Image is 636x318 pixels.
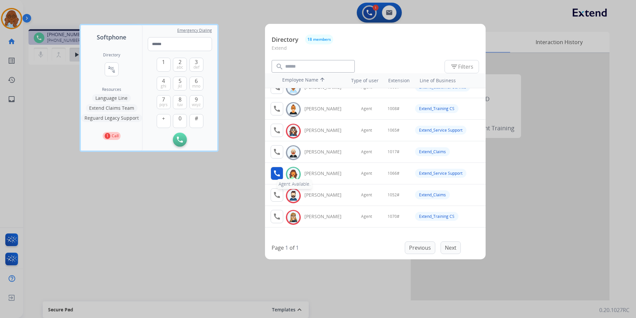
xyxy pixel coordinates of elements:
[103,52,120,58] h2: Directory
[108,65,116,73] mat-icon: connect_without_contact
[81,114,142,122] button: Reguard Legacy Support
[415,190,450,199] div: Extend_Claims
[388,128,399,133] span: 1065#
[157,58,171,72] button: 1
[289,212,298,223] img: avatar
[272,35,298,44] p: Directory
[273,191,281,199] mat-icon: call
[304,213,349,220] div: [PERSON_NAME]
[272,44,479,57] p: Extend
[162,114,165,122] span: +
[289,126,298,136] img: avatar
[361,171,372,176] span: Agent
[195,114,198,122] span: #
[415,126,466,135] div: Extend_Service Support
[177,102,183,107] span: tuv
[361,149,372,155] span: Agent
[273,126,281,134] mat-icon: call
[415,212,458,221] div: Extend_Training CS
[388,192,399,198] span: 1052#
[289,191,298,201] img: avatar
[445,60,479,73] button: Filters
[102,87,121,92] span: Resources
[304,192,349,198] div: [PERSON_NAME]
[304,149,349,155] div: [PERSON_NAME]
[105,133,110,139] p: 1
[361,128,372,133] span: Agent
[273,148,281,156] mat-icon: call
[189,95,203,109] button: 9wxyz
[173,114,187,128] button: 0
[157,77,171,91] button: 4ghi
[599,306,629,314] p: 0.20.1027RC
[162,77,165,85] span: 4
[273,105,281,113] mat-icon: call
[290,244,294,252] p: of
[179,77,182,85] span: 5
[388,214,399,219] span: 1070#
[86,104,137,112] button: Extend Claims Team
[92,94,131,102] button: Language Line
[273,169,281,177] mat-icon: call
[318,77,326,85] mat-icon: arrow_upward
[177,137,183,143] img: call-button
[450,63,473,71] span: Filters
[162,95,165,103] span: 7
[97,32,126,42] span: Softphone
[305,34,333,44] button: 18 members
[304,170,349,177] div: [PERSON_NAME]
[415,104,458,113] div: Extend_Training CS
[192,84,200,89] span: mno
[450,63,458,71] mat-icon: filter_list
[304,127,349,134] div: [PERSON_NAME]
[271,167,283,180] button: Agent Available.
[304,105,349,112] div: [PERSON_NAME]
[289,148,298,158] img: avatar
[192,102,201,107] span: wxyz
[289,169,298,179] img: avatar
[273,213,281,221] mat-icon: call
[388,171,399,176] span: 1066#
[157,114,171,128] button: +
[157,95,171,109] button: 7pqrs
[385,74,413,87] th: Extension
[173,77,187,91] button: 5jkl
[173,95,187,109] button: 8tuv
[178,84,182,89] span: jkl
[388,106,399,111] span: 1008#
[416,74,482,87] th: Line of Business
[189,58,203,72] button: 3def
[415,147,450,156] div: Extend_Claims
[112,133,119,139] p: Call
[189,77,203,91] button: 6mno
[173,58,187,72] button: 2abc
[272,244,284,252] p: Page
[159,102,168,107] span: pqrs
[277,179,312,189] div: Agent Available.
[388,149,399,155] span: 1017#
[195,58,198,66] span: 3
[179,58,182,66] span: 2
[361,214,372,219] span: Agent
[177,65,183,70] span: abc
[103,132,121,140] button: 1Call
[415,169,466,178] div: Extend_Service Support
[177,28,212,33] span: Emergency Dialing
[361,192,372,198] span: Agent
[193,65,199,70] span: def
[162,58,165,66] span: 1
[289,104,298,115] img: avatar
[161,84,166,89] span: ghi
[361,106,372,111] span: Agent
[179,95,182,103] span: 8
[342,74,382,87] th: Type of user
[276,63,284,71] mat-icon: search
[195,95,198,103] span: 9
[189,114,203,128] button: #
[279,73,339,88] th: Employee Name
[195,77,198,85] span: 6
[179,114,182,122] span: 0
